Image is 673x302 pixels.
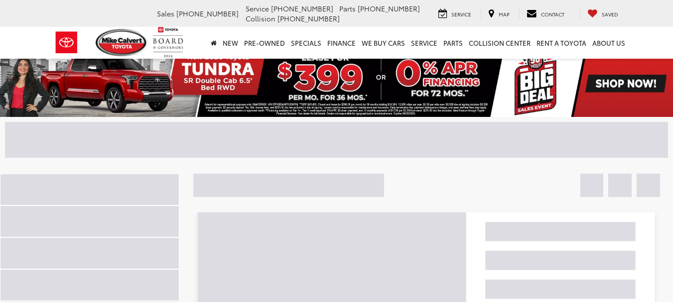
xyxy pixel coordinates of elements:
span: Parts [339,3,356,13]
span: Sales [157,8,174,18]
a: WE BUY CARS [359,27,408,59]
img: Toyota [48,26,85,59]
a: Parts [440,27,466,59]
a: Map [481,8,517,19]
a: Collision Center [466,27,534,59]
a: About Us [589,27,628,59]
a: My Saved Vehicles [580,8,626,19]
span: [PHONE_NUMBER] [358,3,420,13]
span: Collision [246,13,275,23]
span: [PHONE_NUMBER] [277,13,340,23]
a: Service [408,27,440,59]
a: Pre-Owned [241,27,288,59]
a: Finance [324,27,359,59]
a: Specials [288,27,324,59]
img: Mike Calvert Toyota [96,29,148,56]
a: Service [431,8,479,19]
span: Contact [541,10,564,18]
span: Saved [602,10,618,18]
span: Service [451,10,471,18]
a: Contact [519,8,572,19]
a: New [220,27,241,59]
a: Home [208,27,220,59]
span: Service [246,3,269,13]
span: [PHONE_NUMBER] [176,8,239,18]
span: Map [499,10,510,18]
span: [PHONE_NUMBER] [271,3,333,13]
a: Rent a Toyota [534,27,589,59]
